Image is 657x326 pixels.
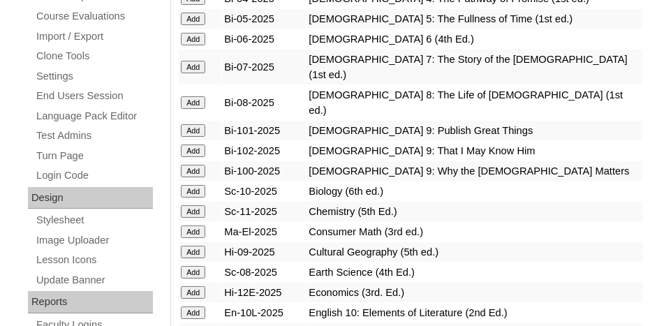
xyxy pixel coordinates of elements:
[35,147,153,165] a: Turn Page
[222,303,306,323] td: En-10L-2025
[222,202,306,221] td: Sc-11-2025
[307,283,642,302] td: Economics (3rd. Ed.)
[181,96,205,109] input: Add
[222,29,306,49] td: Bi-06-2025
[181,33,205,45] input: Add
[222,242,306,262] td: Hi-09-2025
[222,85,306,120] td: Bi-08-2025
[307,181,642,201] td: Biology (6th ed.)
[181,165,205,177] input: Add
[35,108,153,125] a: Language Pack Editor
[307,85,642,120] td: [DEMOGRAPHIC_DATA] 8: The Life of [DEMOGRAPHIC_DATA] (1st ed.)
[222,141,306,161] td: Bi-102-2025
[35,47,153,65] a: Clone Tools
[307,121,642,140] td: [DEMOGRAPHIC_DATA] 9: Publish Great Things
[307,303,642,323] td: English 10: Elements of Literature (2nd Ed.)
[307,242,642,262] td: Cultural Geography (5th ed.)
[307,29,642,49] td: [DEMOGRAPHIC_DATA] 6 (4th Ed.)
[181,185,205,198] input: Add
[307,202,642,221] td: Chemistry (5th Ed.)
[28,187,153,209] div: Design
[181,13,205,25] input: Add
[35,28,153,45] a: Import / Export
[181,246,205,258] input: Add
[222,161,306,181] td: Bi-100-2025
[35,167,153,184] a: Login Code
[222,262,306,282] td: Sc-08-2025
[307,161,642,181] td: [DEMOGRAPHIC_DATA] 9: Why the [DEMOGRAPHIC_DATA] Matters
[181,61,205,73] input: Add
[35,272,153,289] a: Update Banner
[181,266,205,279] input: Add
[181,286,205,299] input: Add
[222,222,306,242] td: Ma-El-2025
[181,205,205,218] input: Add
[181,225,205,238] input: Add
[35,87,153,105] a: End Users Session
[181,145,205,157] input: Add
[222,181,306,201] td: Sc-10-2025
[35,68,153,85] a: Settings
[222,9,306,29] td: Bi-05-2025
[307,50,642,84] td: [DEMOGRAPHIC_DATA] 7: The Story of the [DEMOGRAPHIC_DATA] (1st ed.)
[222,283,306,302] td: Hi-12E-2025
[35,232,153,249] a: Image Uploader
[222,50,306,84] td: Bi-07-2025
[35,8,153,25] a: Course Evaluations
[307,9,642,29] td: [DEMOGRAPHIC_DATA] 5: The Fullness of Time (1st ed.)
[35,212,153,229] a: Stylesheet
[35,127,153,145] a: Test Admins
[307,222,642,242] td: Consumer Math (3rd ed.)
[181,124,205,137] input: Add
[181,306,205,319] input: Add
[307,262,642,282] td: Earth Science (4th Ed.)
[28,291,153,313] div: Reports
[307,141,642,161] td: [DEMOGRAPHIC_DATA] 9: That I May Know Him
[35,251,153,269] a: Lesson Icons
[222,121,306,140] td: Bi-101-2025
